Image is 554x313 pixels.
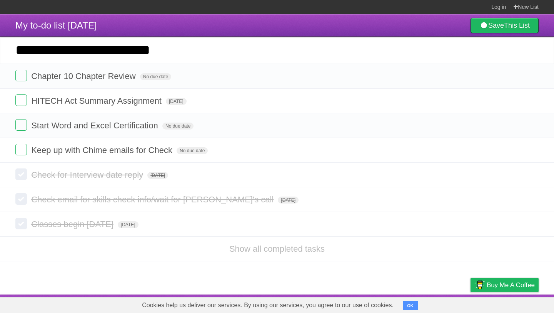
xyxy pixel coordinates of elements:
[31,121,160,130] span: Start Word and Excel Certification
[487,278,535,292] span: Buy me a coffee
[368,296,384,311] a: About
[471,18,539,33] a: SaveThis List
[394,296,425,311] a: Developers
[403,301,418,310] button: OK
[166,98,187,105] span: [DATE]
[490,296,539,311] a: Suggest a feature
[15,144,27,155] label: Done
[504,22,530,29] b: This List
[31,170,145,180] span: Check for Interview date reply
[434,296,451,311] a: Terms
[15,218,27,229] label: Done
[278,197,299,204] span: [DATE]
[15,70,27,81] label: Done
[177,147,208,154] span: No due date
[15,20,97,30] span: My to-do list [DATE]
[118,221,138,228] span: [DATE]
[15,168,27,180] label: Done
[140,73,171,80] span: No due date
[229,244,325,254] a: Show all completed tasks
[461,296,481,311] a: Privacy
[15,119,27,131] label: Done
[31,96,164,106] span: HITECH Act Summary Assignment
[471,278,539,292] a: Buy me a coffee
[31,145,174,155] span: Keep up with Chime emails for Check
[31,195,275,204] span: Check email for skills check info/wait for [PERSON_NAME]'s call
[15,193,27,205] label: Done
[474,278,485,291] img: Buy me a coffee
[15,94,27,106] label: Done
[147,172,168,179] span: [DATE]
[31,219,115,229] span: Classes begin [DATE]
[162,123,194,130] span: No due date
[31,71,137,81] span: Chapter 10 Chapter Review
[134,298,401,313] span: Cookies help us deliver our services. By using our services, you agree to our use of cookies.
